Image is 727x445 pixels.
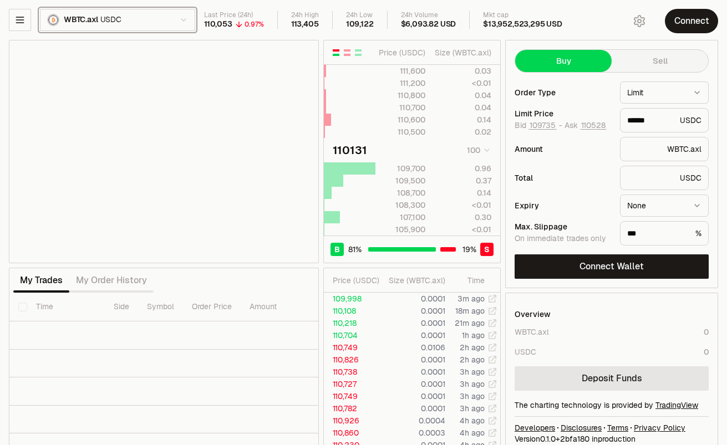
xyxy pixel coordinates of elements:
[462,330,485,340] time: 1h ago
[483,11,562,19] div: Mkt cap
[435,126,491,137] div: 0.02
[435,47,491,58] div: Size ( WBTC.axl )
[324,415,380,427] td: 110,926
[483,19,562,29] div: $13,952,523,295 USD
[620,137,709,161] div: WBTC.axl
[462,244,476,255] span: 19 %
[612,50,708,72] button: Sell
[435,224,491,235] div: <0.01
[291,19,319,29] div: 113,405
[376,78,425,89] div: 111,200
[704,326,709,337] div: 0
[376,114,425,125] div: 110,600
[324,366,380,378] td: 110,738
[376,65,425,76] div: 111,600
[435,163,491,174] div: 0.96
[435,187,491,198] div: 0.14
[515,234,611,244] div: On immediate trades only
[515,326,549,337] div: WBTC.axl
[241,293,324,321] th: Amount
[380,427,446,439] td: 0.0003
[515,50,612,72] button: Buy
[561,422,602,433] a: Disclosures
[380,341,446,354] td: 0.0106
[380,390,446,402] td: 0.0001
[376,187,425,198] div: 108,700
[333,275,379,286] div: Price ( USDC )
[376,212,425,223] div: 107,100
[64,15,98,25] span: WBTC.axl
[324,354,380,366] td: 110,826
[380,378,446,390] td: 0.0001
[665,9,718,33] button: Connect
[13,269,69,291] button: My Trades
[401,11,456,19] div: 24h Volume
[343,48,352,57] button: Show Sell Orders Only
[376,224,425,235] div: 105,900
[324,378,380,390] td: 110,727
[515,346,536,357] div: USDC
[380,366,446,378] td: 0.0001
[515,309,551,320] div: Overview
[376,175,425,186] div: 109,500
[460,379,485,389] time: 3h ago
[455,275,485,286] div: Time
[655,400,698,410] a: TradingView
[435,175,491,186] div: 0.37
[380,415,446,427] td: 0.0004
[334,244,340,255] span: B
[435,78,491,89] div: <0.01
[376,47,425,58] div: Price ( USDC )
[324,427,380,439] td: 110,860
[620,81,709,104] button: Limit
[620,195,709,217] button: None
[460,428,485,438] time: 4h ago
[435,102,491,113] div: 0.04
[704,346,709,357] div: 0
[515,422,555,433] a: Developers
[105,293,138,321] th: Side
[515,174,611,182] div: Total
[354,48,363,57] button: Show Buy Orders Only
[324,402,380,415] td: 110,782
[515,89,611,96] div: Order Type
[580,121,607,130] button: 110528
[389,275,445,286] div: Size ( WBTC.axl )
[457,294,485,304] time: 3m ago
[560,434,589,444] span: 2bfa1803d61537fb7f3200a2dd881a5b93e856bd
[348,244,362,255] span: 81 %
[376,163,425,174] div: 109,700
[204,11,264,19] div: Last Price (24h)
[324,329,380,341] td: 110,704
[333,142,367,158] div: 110131
[515,202,611,209] div: Expiry
[245,20,264,29] div: 0.97%
[620,221,709,245] div: %
[435,200,491,211] div: <0.01
[435,90,491,101] div: 0.04
[460,403,485,413] time: 3h ago
[380,329,446,341] td: 0.0001
[324,317,380,329] td: 110,218
[332,48,340,57] button: Show Buy and Sell Orders
[565,121,607,131] span: Ask
[324,341,380,354] td: 110,749
[435,65,491,76] div: 0.03
[18,303,27,311] button: Select all
[460,342,485,352] time: 2h ago
[515,110,611,117] div: Limit Price
[515,433,709,444] div: Version 0.1.0 + in production
[460,355,485,365] time: 2h ago
[620,166,709,190] div: USDC
[380,305,446,317] td: 0.0001
[634,422,685,433] a: Privacy Policy
[204,19,232,29] div: 110,053
[27,293,105,321] th: Time
[460,416,485,426] time: 4h ago
[515,400,709,411] div: The charting technology is provided by
[380,317,446,329] td: 0.0001
[460,391,485,401] time: 3h ago
[464,144,491,157] button: 100
[376,90,425,101] div: 110,800
[435,114,491,125] div: 0.14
